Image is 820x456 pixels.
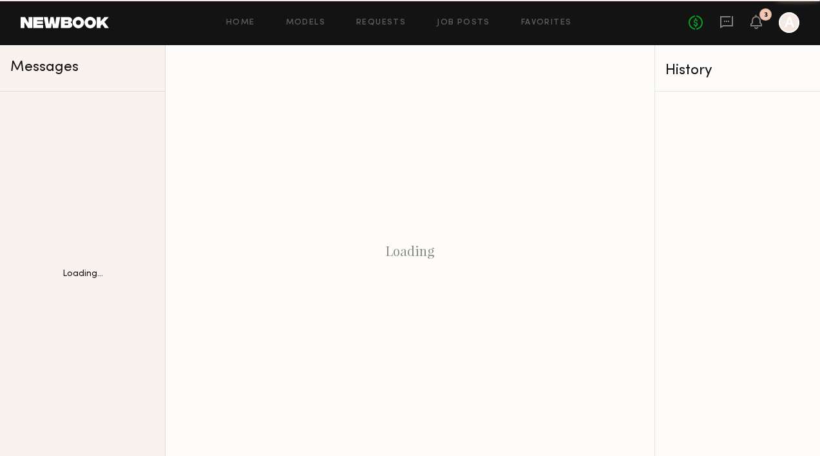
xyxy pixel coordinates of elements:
div: Loading... [62,270,103,279]
a: A [779,12,799,33]
div: History [665,63,810,78]
span: Messages [10,60,79,75]
a: Models [286,19,325,27]
a: Requests [356,19,406,27]
div: Loading [166,45,654,456]
div: 3 [764,12,768,19]
a: Home [226,19,255,27]
a: Favorites [521,19,572,27]
a: Job Posts [437,19,490,27]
